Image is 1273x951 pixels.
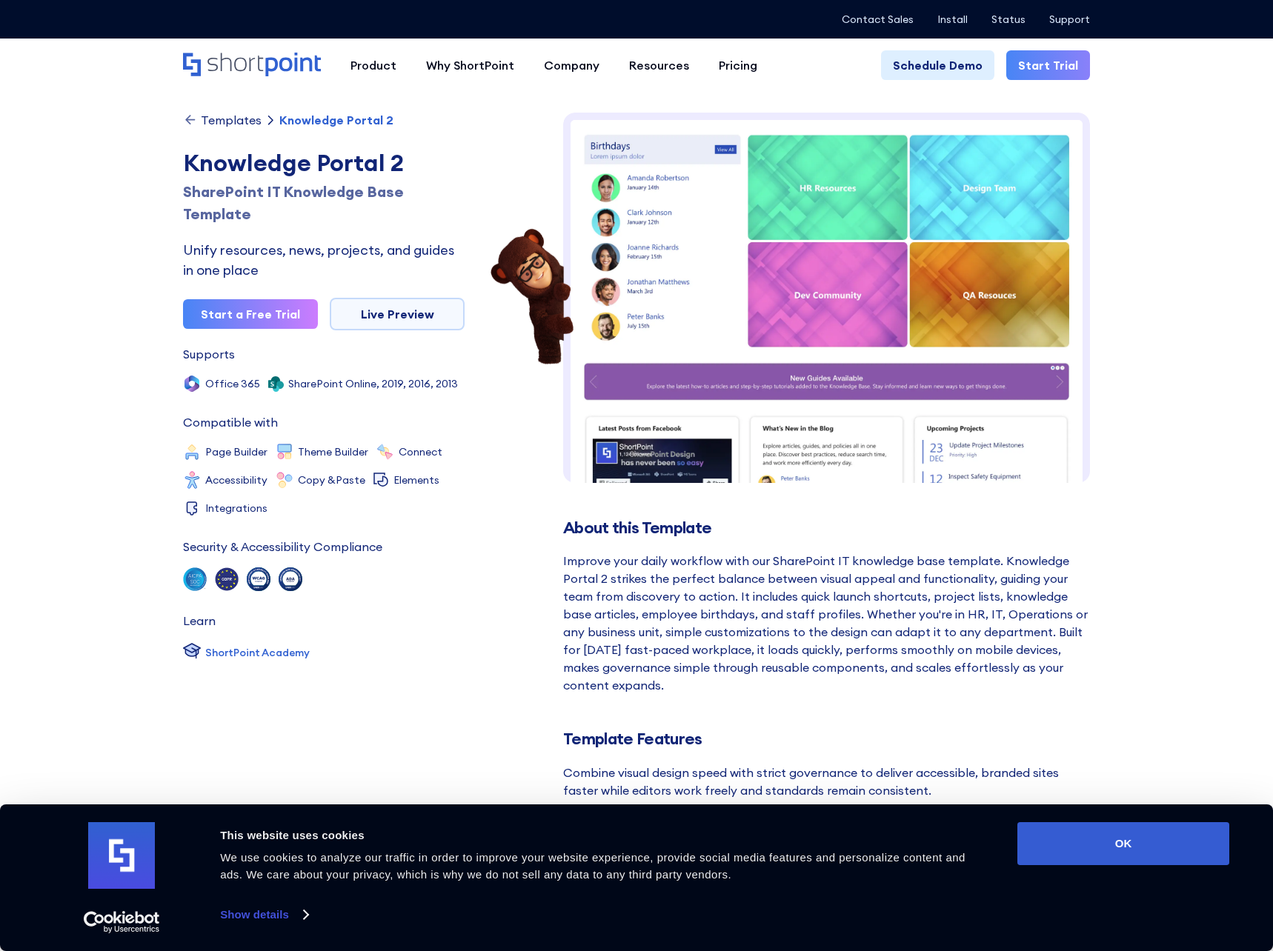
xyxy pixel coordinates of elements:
a: Product [336,50,411,80]
img: logo [88,822,155,889]
div: Company [544,56,599,74]
div: Learn [183,615,216,627]
h2: Template Features [563,730,1090,748]
a: Pricing [704,50,772,80]
div: Integrations [205,503,267,513]
a: Schedule Demo [881,50,994,80]
div: Knowledge Portal 2 [279,114,393,126]
a: Start Trial [1006,50,1090,80]
div: Knowledge Portal 2 [183,145,465,181]
div: Combine visual design speed with strict governance to deliver accessible, branded sites faster wh... [563,764,1090,799]
div: Supports [183,348,235,360]
h1: SharePoint IT Knowledge Base Template [183,181,465,225]
a: Show details [220,904,308,926]
a: Company [529,50,614,80]
img: Knowledge Portal 2 – SharePoint IT knowledge base Template: Unify resources, news, projects, and ... [563,113,1090,773]
a: Why ShortPoint [411,50,529,80]
a: Templates [183,113,262,127]
a: Resources [614,50,704,80]
a: Support [1049,13,1090,25]
a: Contact Sales [842,13,914,25]
div: ShortPoint Academy [205,645,310,661]
span: We use cookies to analyze our traffic in order to improve your website experience, provide social... [220,851,965,881]
div: Office 365 [205,378,260,389]
a: Status [991,13,1026,25]
div: Elements [393,475,439,485]
div: Accessibility [205,475,267,485]
a: ShortPoint Academy [183,641,310,664]
div: Unify resources, news, projects, and guides in one place [183,240,465,280]
div: Copy &Paste [298,475,365,485]
img: soc 2 [183,567,207,591]
a: Start a Free Trial [183,299,318,329]
div: SharePoint Online, 2019, 2016, 2013 [288,378,458,389]
div: Theme Builder [298,447,368,457]
div: Security & Accessibility Compliance [183,541,382,553]
div: Page Builder [205,447,267,457]
h2: About this Template [563,518,1090,537]
div: Why ShortPoint [426,56,514,74]
a: Usercentrics Cookiebot - opens in a new window [57,911,187,933]
div: Connect [399,447,442,457]
div: Resources [629,56,689,74]
div: Compatible with [183,416,278,428]
div: Product [350,56,396,74]
div: This website uses cookies [220,827,984,844]
div: Pricing [719,56,757,74]
a: Live Preview [330,298,465,330]
a: Home [183,53,321,78]
button: OK [1017,822,1229,865]
div: Improve your daily workflow with our SharePoint IT knowledge base template. Knowledge Portal 2 st... [563,552,1090,694]
div: Templates [201,114,262,126]
a: Install [937,13,968,25]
